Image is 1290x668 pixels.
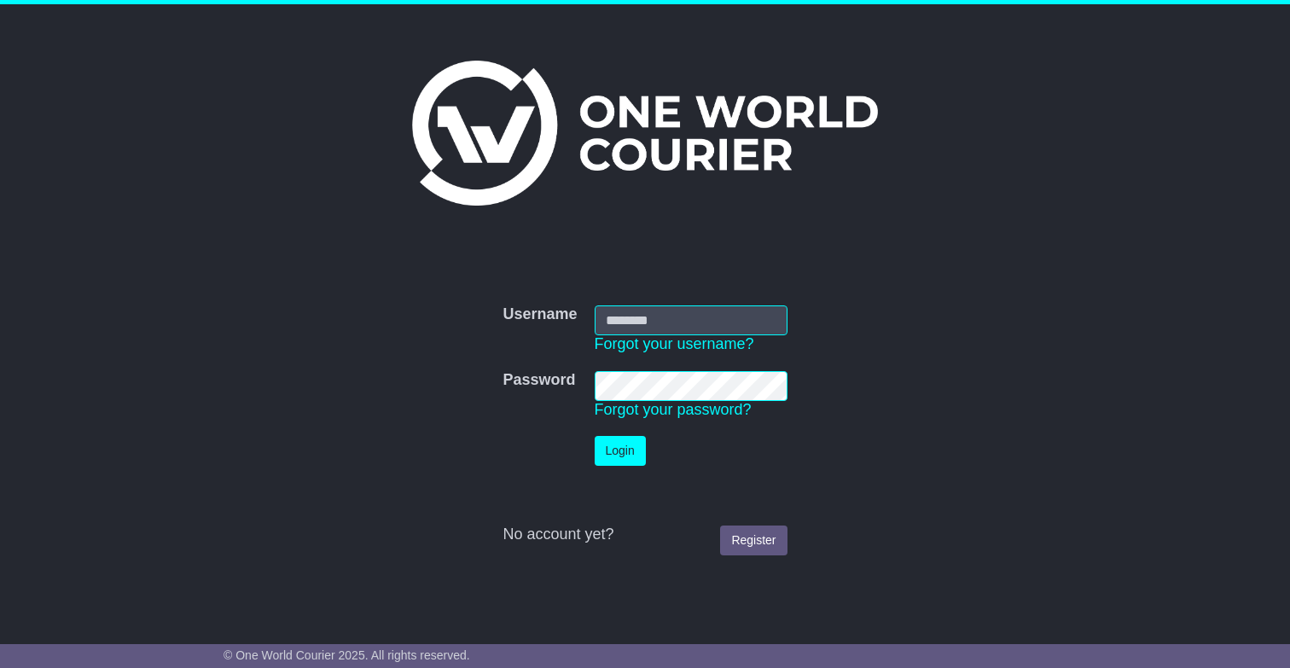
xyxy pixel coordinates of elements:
[595,436,646,466] button: Login
[224,648,470,662] span: © One World Courier 2025. All rights reserved.
[503,526,787,544] div: No account yet?
[503,371,575,390] label: Password
[595,335,754,352] a: Forgot your username?
[503,305,577,324] label: Username
[412,61,878,206] img: One World
[720,526,787,555] a: Register
[595,401,752,418] a: Forgot your password?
